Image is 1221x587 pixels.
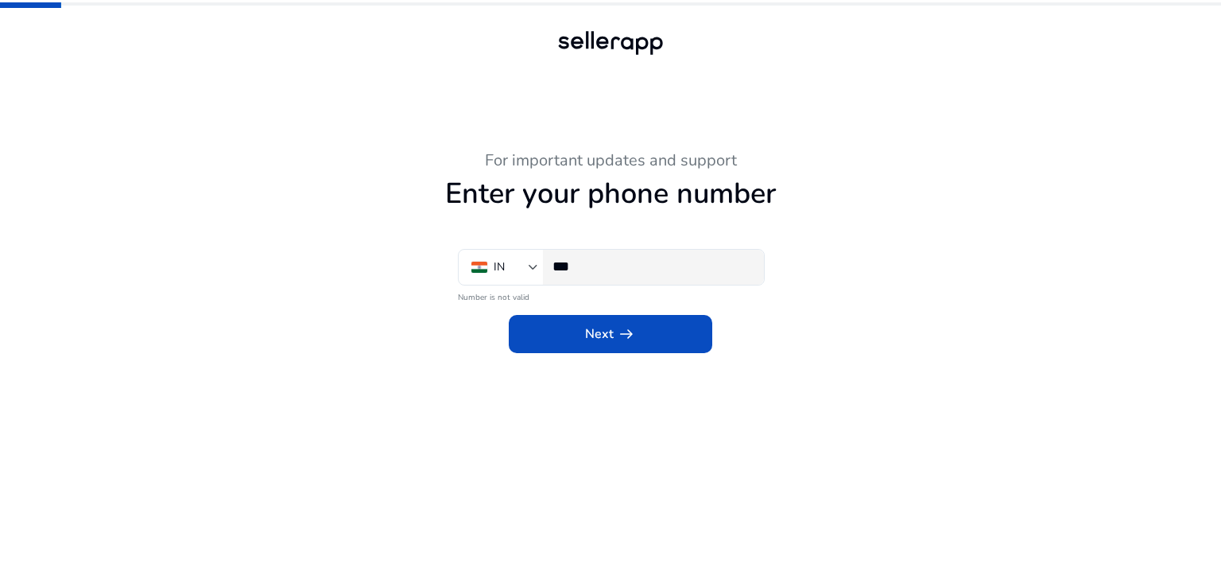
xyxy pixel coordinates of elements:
span: arrow_right_alt [617,325,636,344]
h3: For important updates and support [173,151,1048,170]
mat-error: Number is not valid [458,287,763,304]
div: IN [494,259,505,276]
button: Nextarrow_right_alt [509,315,712,353]
h1: Enter your phone number [173,177,1048,211]
span: Next [585,325,636,344]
